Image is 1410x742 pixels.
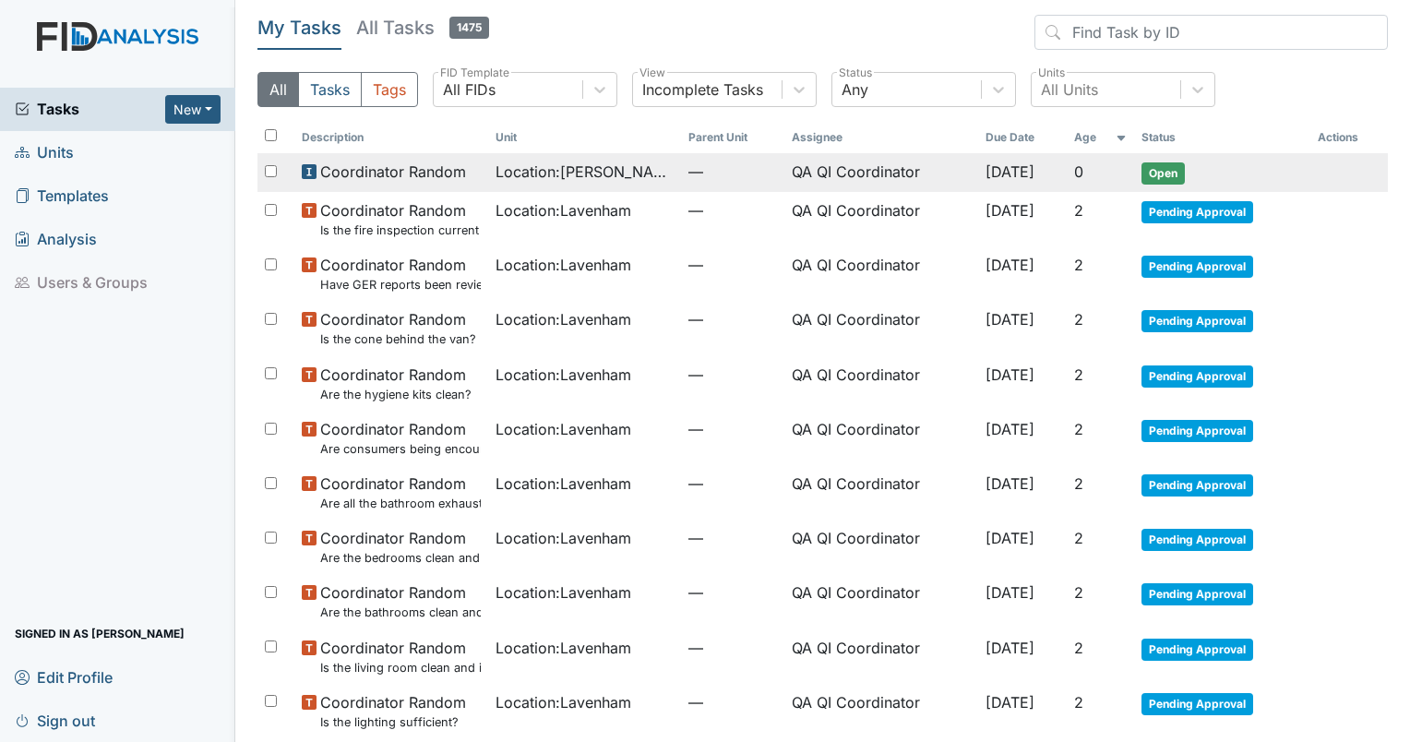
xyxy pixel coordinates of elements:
span: Location : Lavenham [496,581,631,604]
td: QA QI Coordinator [784,192,978,246]
span: Coordinator Random Are the bedrooms clean and in good repair? [320,527,481,567]
span: Tasks [15,98,165,120]
button: Tags [361,72,418,107]
th: Toggle SortBy [681,122,784,153]
span: Pending Approval [1141,529,1253,551]
div: All Units [1041,78,1098,101]
span: [DATE] [986,693,1034,712]
span: Location : Lavenham [496,364,631,386]
span: Coordinator Random [320,161,466,183]
small: Is the cone behind the van? [320,330,476,348]
span: 2 [1074,310,1083,329]
span: Location : Lavenham [496,199,631,221]
span: Signed in as [PERSON_NAME] [15,619,185,648]
td: QA QI Coordinator [784,356,978,411]
span: 2 [1074,365,1083,384]
span: Edit Profile [15,663,113,691]
span: 2 [1074,693,1083,712]
h5: My Tasks [257,15,341,41]
div: Type filter [257,72,418,107]
span: — [688,527,777,549]
h5: All Tasks [356,15,489,41]
td: QA QI Coordinator [784,246,978,301]
span: Coordinator Random Is the living room clean and in good repair? [320,637,481,676]
td: QA QI Coordinator [784,153,978,192]
span: Coordinator Random Is the cone behind the van? [320,308,476,348]
span: Sign out [15,706,95,735]
span: Templates [15,182,109,210]
span: — [688,691,777,713]
span: Pending Approval [1141,256,1253,278]
span: Analysis [15,225,97,254]
span: [DATE] [986,583,1034,602]
small: Are the bedrooms clean and in good repair? [320,549,481,567]
span: [DATE] [986,420,1034,438]
div: Incomplete Tasks [642,78,763,101]
small: Is the fire inspection current (from the Fire [PERSON_NAME])? [320,221,481,239]
span: 0 [1074,162,1083,181]
span: 2 [1074,256,1083,274]
span: Coordinator Random Are consumers being encouraged in active treatment? [320,418,481,458]
span: Pending Approval [1141,310,1253,332]
small: Are consumers being encouraged in active treatment? [320,440,481,458]
span: Location : Lavenham [496,473,631,495]
span: Location : Lavenham [496,527,631,549]
span: Location : Lavenham [496,418,631,440]
span: Pending Approval [1141,365,1253,388]
button: New [165,95,221,124]
span: 2 [1074,529,1083,547]
span: Location : Lavenham [496,691,631,713]
input: Find Task by ID [1034,15,1388,50]
span: 2 [1074,474,1083,493]
td: QA QI Coordinator [784,520,978,574]
span: Coordinator Random Are the hygiene kits clean? [320,364,472,403]
small: Have GER reports been reviewed by managers within 72 hours of occurrence? [320,276,481,293]
div: All FIDs [443,78,496,101]
span: Location : Lavenham [496,254,631,276]
th: Actions [1310,122,1388,153]
button: All [257,72,299,107]
span: [DATE] [986,256,1034,274]
span: [DATE] [986,201,1034,220]
small: Are all the bathroom exhaust fan covers clean and dust free? [320,495,481,512]
span: — [688,161,777,183]
td: QA QI Coordinator [784,301,978,355]
span: Coordinator Random Are all the bathroom exhaust fan covers clean and dust free? [320,473,481,512]
th: Toggle SortBy [488,122,682,153]
span: Location : Lavenham [496,308,631,330]
span: Location : Lavenham [496,637,631,659]
span: Pending Approval [1141,583,1253,605]
span: Coordinator Random Is the fire inspection current (from the Fire Marshall)? [320,199,481,239]
span: — [688,473,777,495]
span: [DATE] [986,365,1034,384]
small: Is the living room clean and in good repair? [320,659,481,676]
span: Pending Approval [1141,420,1253,442]
td: QA QI Coordinator [784,411,978,465]
td: QA QI Coordinator [784,574,978,628]
th: Assignee [784,122,978,153]
span: Coordinator Random Is the lighting sufficient? [320,691,466,731]
span: — [688,254,777,276]
span: 2 [1074,639,1083,657]
span: [DATE] [986,310,1034,329]
span: 2 [1074,583,1083,602]
span: Units [15,138,74,167]
span: — [688,199,777,221]
span: — [688,418,777,440]
small: Are the hygiene kits clean? [320,386,472,403]
th: Toggle SortBy [1067,122,1134,153]
span: Pending Approval [1141,474,1253,497]
th: Toggle SortBy [978,122,1067,153]
span: Open [1141,162,1185,185]
span: — [688,637,777,659]
td: QA QI Coordinator [784,629,978,684]
button: Tasks [298,72,362,107]
span: Location : [PERSON_NAME]. ICF [496,161,675,183]
span: — [688,581,777,604]
th: Toggle SortBy [1134,122,1310,153]
span: 1475 [449,17,489,39]
span: Pending Approval [1141,201,1253,223]
span: 2 [1074,201,1083,220]
span: [DATE] [986,474,1034,493]
span: — [688,308,777,330]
